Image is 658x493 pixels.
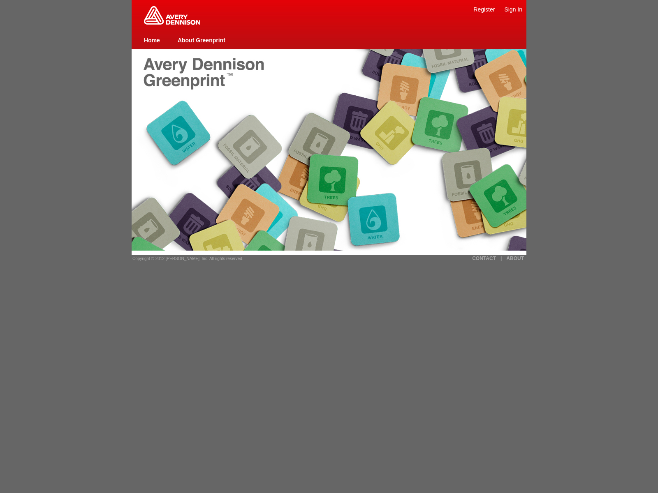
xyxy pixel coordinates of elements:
a: Sign In [504,6,522,13]
a: | [500,256,502,261]
span: Copyright © 2012 [PERSON_NAME], Inc. All rights reserved. [132,256,243,261]
a: About Greenprint [178,37,225,44]
a: Greenprint [144,21,200,25]
a: ABOUT [506,256,524,261]
img: Home [144,6,200,25]
a: CONTACT [472,256,496,261]
a: Register [473,6,495,13]
a: Home [144,37,160,44]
